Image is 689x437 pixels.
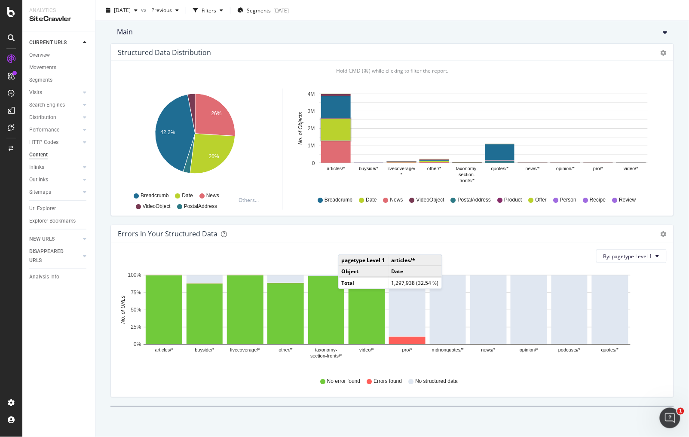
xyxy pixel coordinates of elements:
[491,166,509,171] text: quotes/*
[29,101,65,110] div: Search Engines
[118,270,659,370] div: A chart.
[29,204,89,213] a: Url Explorer
[536,196,547,204] span: Offer
[206,192,219,199] span: News
[308,143,315,149] text: 1M
[596,249,667,263] button: By: pagetype Level 1
[131,290,141,296] text: 75%
[601,347,619,352] text: quotes/*
[148,3,182,17] button: Previous
[29,138,80,147] a: HTTP Codes
[556,166,575,171] text: opinion/*
[29,113,56,122] div: Distribution
[481,347,496,352] text: news/*
[128,272,141,278] text: 100%
[29,235,55,244] div: NEW URLS
[247,6,271,14] span: Segments
[29,38,67,47] div: CURRENT URLS
[520,347,539,352] text: opinion/*
[29,113,80,122] a: Distribution
[294,89,658,188] svg: A chart.
[29,272,89,281] a: Analysis Info
[374,378,402,385] span: Errors found
[504,196,522,204] span: Product
[603,253,652,260] span: By: pagetype Level 1
[427,166,441,171] text: other/*
[29,125,59,134] div: Performance
[118,229,217,238] div: Errors in your structured data
[279,347,293,352] text: other/*
[359,166,379,171] text: buyside/*
[148,6,172,14] span: Previous
[388,255,442,266] td: articles/*
[29,7,88,14] div: Analytics
[29,76,89,85] a: Segments
[118,48,211,57] div: Structured Data Distribution
[339,266,389,278] td: Object
[29,150,48,159] div: Content
[209,153,219,159] text: 26%
[131,324,141,330] text: 25%
[29,51,50,60] div: Overview
[339,255,389,266] td: pagetype Level 1
[366,196,377,204] span: Date
[558,347,581,352] text: podcasts/*
[29,247,80,265] a: DISAPPEARED URLS
[590,196,606,204] span: Recipe
[141,6,148,13] span: vs
[308,125,315,131] text: 2M
[29,272,59,281] div: Analysis Info
[339,277,389,288] td: Total
[310,353,342,358] text: section-fronts/*
[29,150,89,159] a: Content
[273,6,289,14] div: [DATE]
[182,192,193,199] span: Date
[308,91,315,97] text: 4M
[661,50,667,56] div: gear
[29,175,48,184] div: Outlinks
[141,192,168,199] span: Breadcrumb
[312,160,315,166] text: 0
[29,188,51,197] div: Sitemaps
[415,378,458,385] span: No structured data
[102,3,141,17] button: [DATE]
[202,6,216,14] div: Filters
[239,196,263,204] div: Others...
[560,196,576,204] span: Person
[29,175,80,184] a: Outlinks
[29,138,58,147] div: HTTP Codes
[308,108,315,114] text: 3M
[29,76,52,85] div: Segments
[388,266,442,278] td: Date
[143,203,171,210] span: VideoObject
[29,204,56,213] div: Url Explorer
[29,63,89,72] a: Movements
[325,196,352,204] span: Breadcrumb
[388,277,442,288] td: 1,297,938 (32.54 %)
[29,235,80,244] a: NEW URLS
[29,163,80,172] a: Inlinks
[29,125,80,134] a: Performance
[29,247,73,265] div: DISAPPEARED URLS
[230,347,260,352] text: livecoverage/*
[458,196,491,204] span: PostalAddress
[360,347,374,352] text: video/*
[661,231,667,237] div: gear
[432,347,464,352] text: mdnonquotes/*
[526,166,540,171] text: news/*
[459,178,475,183] text: fronts/*
[161,129,175,135] text: 42.2%
[29,88,80,97] a: Visits
[211,111,222,117] text: 26%
[29,38,80,47] a: CURRENT URLS
[120,89,270,188] svg: A chart.
[29,101,80,110] a: Search Engines
[624,166,639,171] text: video/*
[29,163,44,172] div: Inlinks
[120,296,126,324] text: No. of URLs
[29,188,80,197] a: Sitemaps
[416,196,444,204] span: VideoObject
[195,347,214,352] text: buyside/*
